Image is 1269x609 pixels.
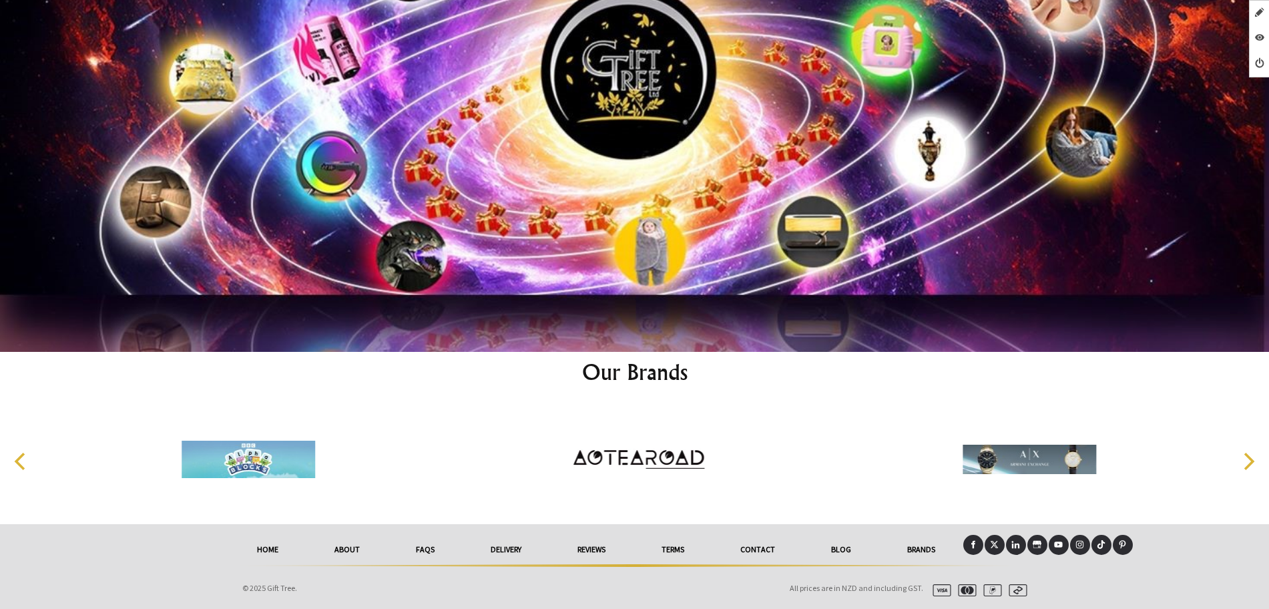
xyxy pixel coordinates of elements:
span: © 2025 Gift Tree. [242,583,297,593]
img: mastercard.svg [953,584,977,596]
a: HOME [229,535,306,564]
button: Next [1233,447,1262,476]
a: About [306,535,388,564]
a: Blog [803,535,879,564]
img: visa.svg [927,584,951,596]
a: LinkedIn [1006,535,1026,555]
img: paypal.svg [978,584,1002,596]
a: Terms [633,535,712,564]
a: reviews [549,535,633,564]
a: Brands [879,535,963,564]
a: Pinterest [1113,535,1133,555]
a: Instagram [1070,535,1090,555]
img: Alphablocks [182,409,315,510]
a: Youtube [1049,535,1069,555]
a: Facebook [963,535,983,555]
img: Aotearoad [572,409,706,510]
a: delivery [463,535,549,564]
span: All prices are in NZD and including GST. [790,583,923,593]
a: Contact [712,535,803,564]
a: FAQs [388,535,463,564]
button: Previous [7,447,36,476]
img: Armani Exchange [963,409,1096,510]
a: Tiktok [1091,535,1111,555]
a: X (Twitter) [985,535,1005,555]
img: afterpay.svg [1003,584,1027,596]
